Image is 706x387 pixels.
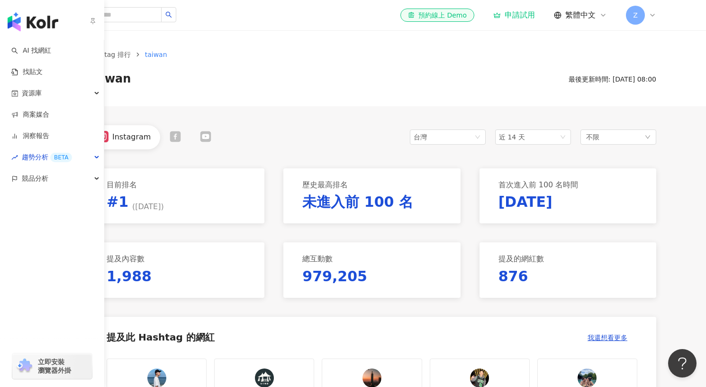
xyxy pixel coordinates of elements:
[302,192,413,212] p: 未進入前 100 名
[499,133,525,141] span: 近 14 天
[145,51,167,58] span: taiwan
[165,11,172,18] span: search
[107,267,152,286] p: 1,988
[112,132,151,142] div: Instagram
[15,359,34,374] img: chrome extension
[132,202,164,212] span: ( [DATE] )
[38,358,71,375] span: 立即安裝 瀏覽器外掛
[400,9,474,22] a: 預約線上 Demo
[578,328,637,347] button: 我還想看更多
[22,83,42,104] span: 資源庫
[11,154,18,161] span: rise
[302,254,333,264] p: 總互動數
[107,254,145,264] p: 提及內容數
[645,134,651,140] span: down
[302,180,348,190] p: 歷史最高排名
[408,10,467,20] div: 預約線上 Demo
[22,168,48,189] span: 競品分析
[11,110,49,120] a: 商案媒合
[88,71,131,87] span: taiwan
[414,130,444,144] div: 台灣
[107,332,215,343] div: 提及此 Hashtag 的網紅
[493,10,535,20] a: 申請試用
[668,349,697,378] iframe: Help Scout Beacon - Open
[11,67,43,77] a: 找貼文
[50,153,72,162] div: BETA
[633,10,638,20] span: Z
[565,10,596,20] span: 繁體中文
[586,132,599,142] span: 不限
[11,46,51,55] a: searchAI 找網紅
[86,49,133,60] a: Hashtag 排行
[22,147,72,168] span: 趨勢分析
[588,334,627,341] span: 我還想看更多
[498,192,552,212] p: [DATE]
[498,180,579,190] p: 首次進入前 100 名時間
[107,192,164,212] p: #1
[11,131,49,141] a: 洞察報告
[302,267,367,286] p: 979,205
[107,180,137,190] p: 目前排名
[8,12,58,31] img: logo
[498,267,528,286] p: 876
[12,353,92,379] a: chrome extension立即安裝 瀏覽器外掛
[498,254,544,264] p: 提及的網紅數
[569,75,656,83] span: 最後更新時間: [DATE] 08:00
